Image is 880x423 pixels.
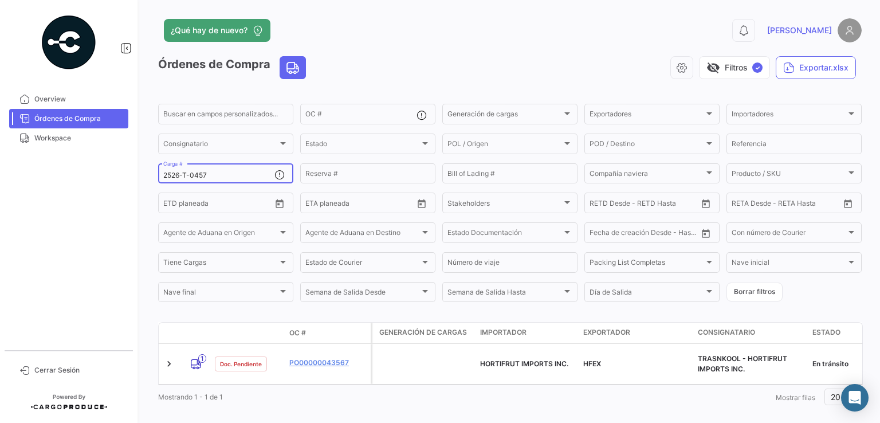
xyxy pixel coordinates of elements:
[590,201,610,209] input: Desde
[9,89,128,109] a: Overview
[182,328,210,338] datatable-header-cell: Modo de Transporte
[618,230,670,238] input: Hasta
[590,230,610,238] input: Desde
[839,195,857,212] button: Open calendar
[776,56,856,79] button: Exportar.xlsx
[305,142,420,150] span: Estado
[732,230,846,238] span: Con número de Courier
[583,327,630,338] span: Exportador
[163,142,278,150] span: Consignatario
[831,392,840,402] span: 20
[732,260,846,268] span: Nave inicial
[726,283,783,301] button: Borrar filtros
[171,25,247,36] span: ¿Qué hay de nuevo?
[305,290,420,298] span: Semana de Salida Desde
[767,25,832,36] span: [PERSON_NAME]
[163,201,184,209] input: Desde
[732,112,846,120] span: Importadores
[34,365,124,375] span: Cerrar Sesión
[334,201,386,209] input: Hasta
[579,323,693,343] datatable-header-cell: Exportador
[583,359,601,368] span: HFEX
[590,290,704,298] span: Día de Salida
[220,359,262,369] span: Doc. Pendiente
[590,171,704,179] span: Compañía naviera
[618,201,670,209] input: Hasta
[838,18,862,42] img: placeholder-user.png
[732,201,752,209] input: Desde
[280,57,305,79] button: Land
[760,201,812,209] input: Hasta
[447,142,562,150] span: POL / Origen
[34,94,124,104] span: Overview
[699,56,770,79] button: visibility_offFiltros✓
[40,14,97,71] img: powered-by.png
[210,328,285,338] datatable-header-cell: Estado Doc.
[34,133,124,143] span: Workspace
[192,201,243,209] input: Hasta
[9,109,128,128] a: Órdenes de Compra
[447,201,562,209] span: Stakeholders
[697,225,714,242] button: Open calendar
[841,384,869,412] div: Abrir Intercom Messenger
[752,62,763,73] span: ✓
[271,195,288,212] button: Open calendar
[590,260,704,268] span: Packing List Completas
[163,358,175,370] a: Expand/Collapse Row
[413,195,430,212] button: Open calendar
[305,260,420,268] span: Estado de Courier
[693,323,808,343] datatable-header-cell: Consignatario
[379,327,467,338] span: Generación de cargas
[305,230,420,238] span: Agente de Aduana en Destino
[590,112,704,120] span: Exportadores
[372,323,476,343] datatable-header-cell: Generación de cargas
[706,61,720,75] span: visibility_off
[812,327,840,338] span: Estado
[289,358,366,368] a: PO00000043567
[163,290,278,298] span: Nave final
[289,328,306,338] span: OC #
[163,260,278,268] span: Tiene Cargas
[697,195,714,212] button: Open calendar
[305,201,326,209] input: Desde
[476,323,579,343] datatable-header-cell: Importador
[698,327,755,338] span: Consignatario
[447,112,562,120] span: Generación de cargas
[732,171,846,179] span: Producto / SKU
[158,393,223,401] span: Mostrando 1 - 1 de 1
[480,327,527,338] span: Importador
[698,354,787,373] span: TRASNKOOL - HORTIFRUT IMPORTS INC.
[590,142,704,150] span: POD / Destino
[34,113,124,124] span: Órdenes de Compra
[198,354,206,363] span: 1
[164,19,270,42] button: ¿Qué hay de nuevo?
[480,359,568,368] span: HORTIFRUT IMPORTS INC.
[158,56,309,79] h3: Órdenes de Compra
[285,323,371,343] datatable-header-cell: OC #
[447,230,562,238] span: Estado Documentación
[163,230,278,238] span: Agente de Aduana en Origen
[447,290,562,298] span: Semana de Salida Hasta
[776,393,815,402] span: Mostrar filas
[9,128,128,148] a: Workspace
